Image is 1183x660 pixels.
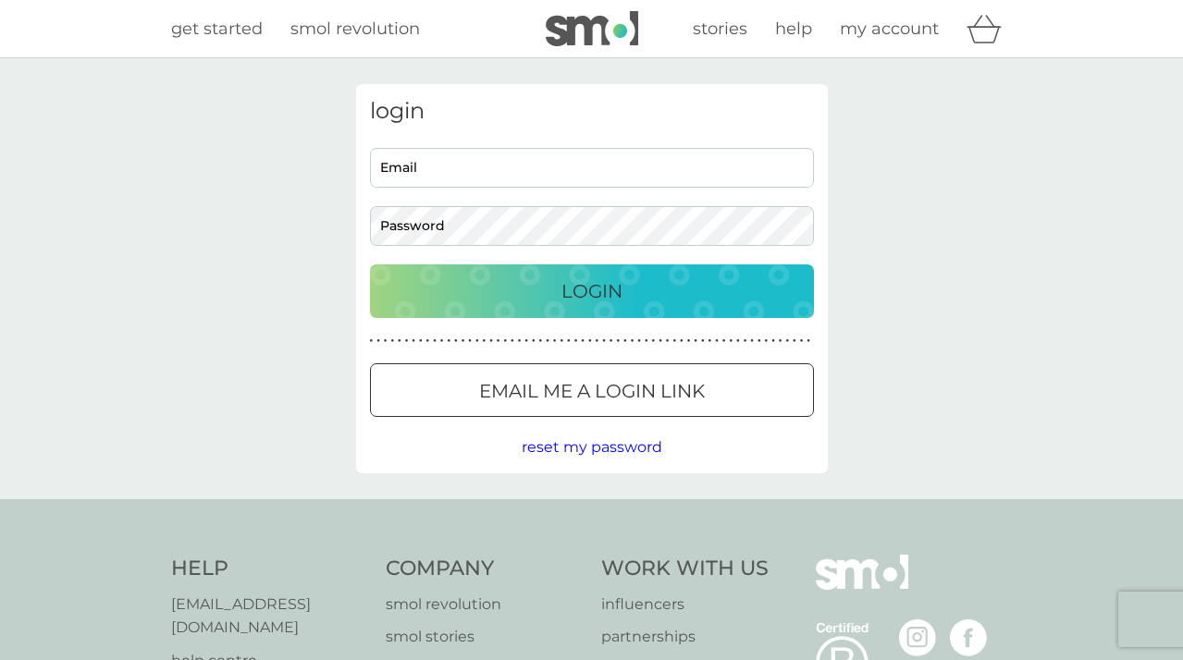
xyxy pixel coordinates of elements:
[405,336,409,346] p: ●
[370,336,374,346] p: ●
[447,336,450,346] p: ●
[290,18,420,39] span: smol revolution
[729,336,733,346] p: ●
[709,336,712,346] p: ●
[546,11,638,46] img: smol
[479,376,705,406] p: Email me a login link
[616,336,620,346] p: ●
[171,18,263,39] span: get started
[384,336,388,346] p: ●
[497,336,500,346] p: ●
[553,336,557,346] p: ●
[386,625,583,649] a: smol stories
[567,336,571,346] p: ●
[645,336,648,346] p: ●
[793,336,796,346] p: ●
[503,336,507,346] p: ●
[574,336,578,346] p: ●
[631,336,635,346] p: ●
[800,336,804,346] p: ●
[967,10,1013,47] div: basket
[722,336,726,346] p: ●
[771,336,775,346] p: ●
[376,336,380,346] p: ●
[522,435,662,459] button: reset my password
[758,336,761,346] p: ●
[807,336,810,346] p: ●
[462,336,465,346] p: ●
[518,336,522,346] p: ●
[524,336,528,346] p: ●
[693,16,747,43] a: stories
[840,18,939,39] span: my account
[426,336,430,346] p: ●
[701,336,705,346] p: ●
[588,336,592,346] p: ●
[522,438,662,456] span: reset my password
[390,336,394,346] p: ●
[489,336,493,346] p: ●
[561,276,622,306] p: Login
[637,336,641,346] p: ●
[779,336,783,346] p: ●
[666,336,670,346] p: ●
[816,555,908,617] img: smol
[765,336,769,346] p: ●
[511,336,514,346] p: ●
[601,593,769,617] a: influencers
[775,16,812,43] a: help
[785,336,789,346] p: ●
[601,625,769,649] a: partnerships
[775,18,812,39] span: help
[750,336,754,346] p: ●
[581,336,585,346] p: ●
[532,336,536,346] p: ●
[440,336,444,346] p: ●
[693,18,747,39] span: stories
[694,336,697,346] p: ●
[386,555,583,583] h4: Company
[596,336,599,346] p: ●
[370,264,814,318] button: Login
[398,336,401,346] p: ●
[171,16,263,43] a: get started
[171,555,368,583] h4: Help
[680,336,684,346] p: ●
[370,363,814,417] button: Email me a login link
[370,98,814,125] h3: login
[899,619,936,656] img: visit the smol Instagram page
[468,336,472,346] p: ●
[412,336,415,346] p: ●
[386,593,583,617] a: smol revolution
[290,16,420,43] a: smol revolution
[744,336,747,346] p: ●
[736,336,740,346] p: ●
[539,336,543,346] p: ●
[672,336,676,346] p: ●
[601,555,769,583] h4: Work With Us
[171,593,368,640] a: [EMAIL_ADDRESS][DOMAIN_NAME]
[546,336,549,346] p: ●
[715,336,719,346] p: ●
[652,336,656,346] p: ●
[602,336,606,346] p: ●
[433,336,437,346] p: ●
[623,336,627,346] p: ●
[659,336,662,346] p: ●
[687,336,691,346] p: ●
[454,336,458,346] p: ●
[840,16,939,43] a: my account
[950,619,987,656] img: visit the smol Facebook page
[475,336,479,346] p: ●
[483,336,487,346] p: ●
[560,336,563,346] p: ●
[610,336,613,346] p: ●
[419,336,423,346] p: ●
